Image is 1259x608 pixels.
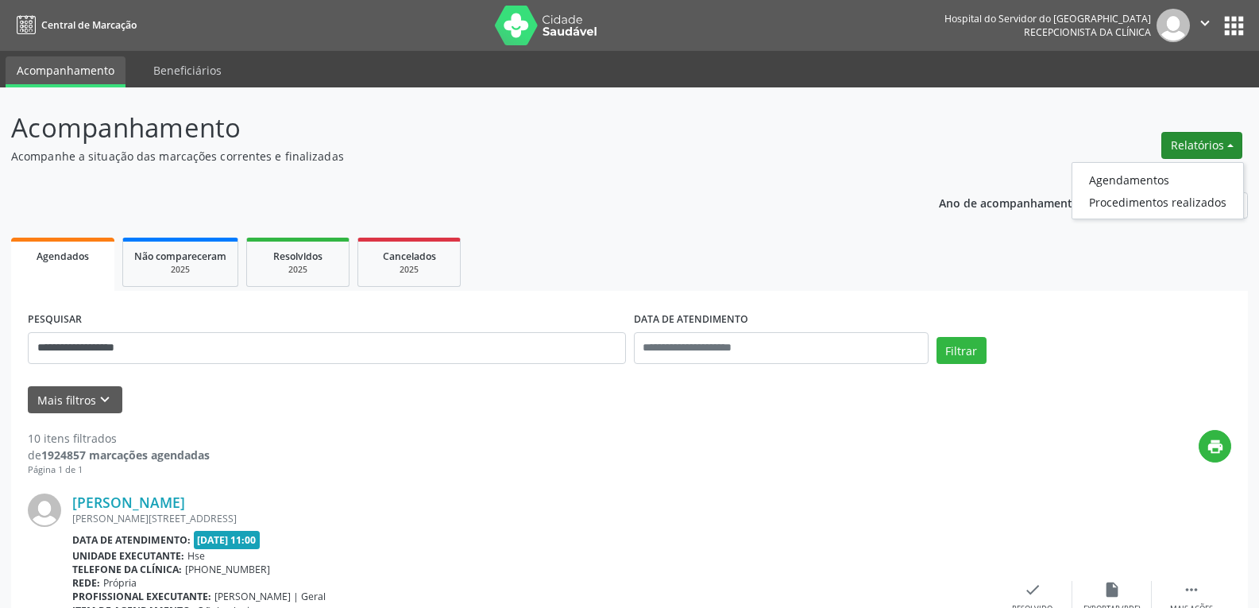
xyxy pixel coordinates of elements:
[1157,9,1190,42] img: img
[41,447,210,463] strong: 1924857 marcações agendadas
[72,549,184,563] b: Unidade executante:
[1190,9,1220,42] button: 
[28,386,122,414] button: Mais filtroskeyboard_arrow_down
[28,430,210,447] div: 10 itens filtrados
[134,250,226,263] span: Não compareceram
[28,447,210,463] div: de
[369,264,449,276] div: 2025
[1072,162,1244,219] ul: Relatórios
[6,56,126,87] a: Acompanhamento
[937,337,987,364] button: Filtrar
[28,308,82,332] label: PESQUISAR
[944,12,1151,25] div: Hospital do Servidor do [GEOGRAPHIC_DATA]
[37,250,89,263] span: Agendados
[11,148,877,165] p: Acompanhe a situação das marcações correntes e finalizadas
[1220,12,1248,40] button: apps
[134,264,226,276] div: 2025
[1199,430,1231,463] button: print
[1196,14,1214,32] i: 
[939,192,1079,212] p: Ano de acompanhamento
[1072,168,1243,191] a: Agendamentos
[103,576,137,590] span: Própria
[28,463,210,477] div: Página 1 de 1
[1183,581,1200,598] i: 
[72,512,993,525] div: [PERSON_NAME][STREET_ADDRESS]
[72,494,185,511] a: [PERSON_NAME]
[214,590,326,603] span: [PERSON_NAME] | Geral
[258,264,338,276] div: 2025
[28,494,61,527] img: img
[1072,191,1243,213] a: Procedimentos realizados
[185,563,270,576] span: [PHONE_NUMBER]
[187,549,205,563] span: Hse
[72,590,211,603] b: Profissional executante:
[273,250,322,263] span: Resolvidos
[72,533,191,547] b: Data de atendimento:
[72,576,100,590] b: Rede:
[1024,581,1041,598] i: check
[1161,132,1242,159] button: Relatórios
[1207,438,1224,455] i: print
[1024,25,1151,39] span: Recepcionista da clínica
[96,391,114,409] i: keyboard_arrow_down
[41,18,137,32] span: Central de Marcação
[194,531,261,549] span: [DATE] 11:00
[11,12,137,38] a: Central de Marcação
[634,308,748,332] label: DATA DE ATENDIMENTO
[383,250,436,263] span: Cancelados
[1103,581,1121,598] i: insert_drive_file
[11,108,877,148] p: Acompanhamento
[142,56,233,84] a: Beneficiários
[72,563,182,576] b: Telefone da clínica:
